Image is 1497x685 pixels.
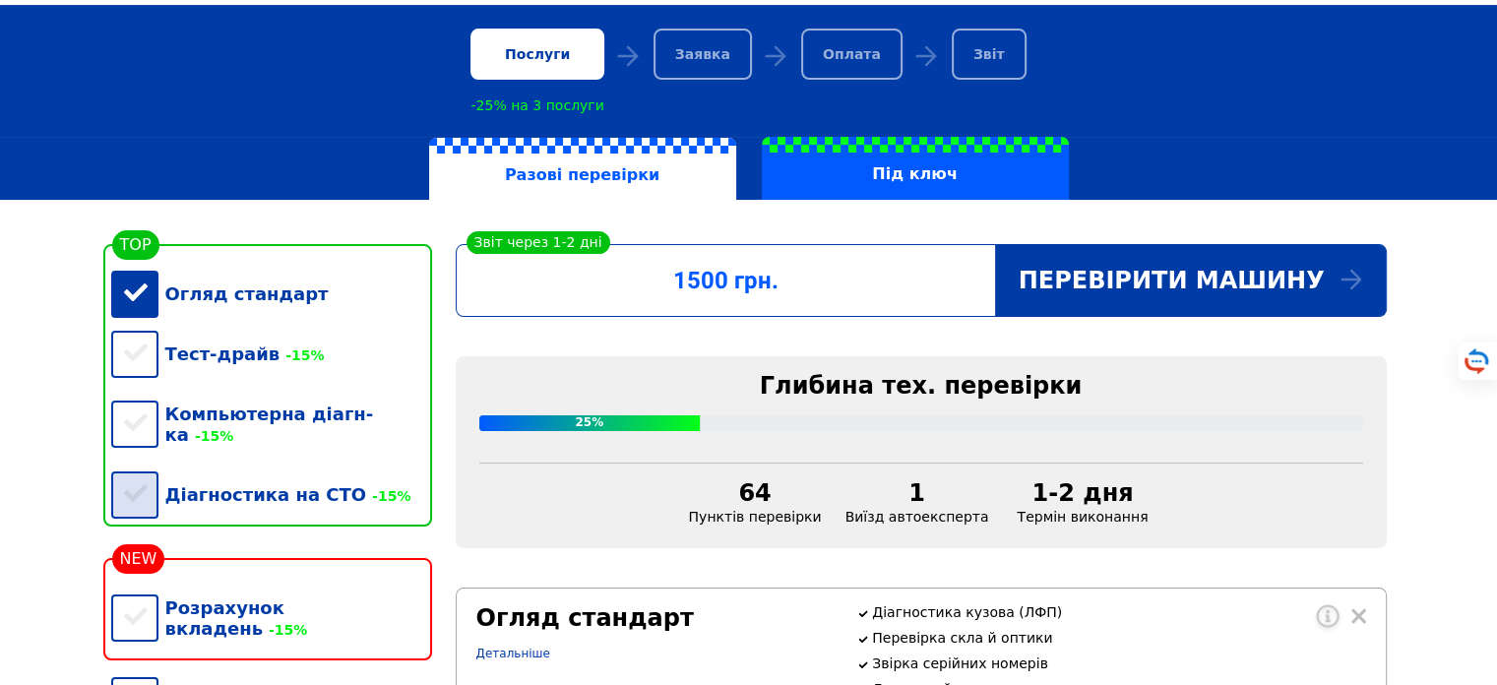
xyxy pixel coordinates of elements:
div: Розрахунок вкладень [111,578,432,658]
div: Огляд стандарт [476,604,834,632]
p: Діагностика кузова (ЛФП) [872,604,1365,620]
span: -15% [189,428,233,444]
p: Перевірка скла й оптики [872,630,1365,646]
div: Послуги [470,29,603,80]
div: Компьютерна діагн-ка [111,384,432,465]
div: Огляд стандарт [111,264,432,324]
span: -15% [280,347,324,363]
div: Пунктів перевірки [677,479,834,525]
div: Заявка [654,29,752,80]
div: 1500 грн. [457,267,995,294]
label: Разові перевірки [429,138,736,201]
div: Звіт [952,29,1027,80]
div: Діагностика на СТО [111,465,432,525]
div: Тест-драйв [111,324,432,384]
a: Під ключ [749,137,1082,200]
span: -15% [366,488,410,504]
div: 1-2 дня [1012,479,1153,507]
div: Глибина тех. перевірки [479,372,1363,400]
p: Звірка серійних номерів [872,655,1365,671]
span: -15% [263,622,307,638]
div: Термін виконання [1000,479,1164,525]
div: Перевірити машину [995,245,1386,316]
a: Детальніше [476,647,550,660]
div: 1 [845,479,989,507]
div: 25% [479,415,701,431]
label: Під ключ [762,137,1069,200]
div: 64 [689,479,822,507]
div: -25% на 3 послуги [470,97,603,113]
div: Оплата [801,29,903,80]
div: Виїзд автоексперта [834,479,1001,525]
